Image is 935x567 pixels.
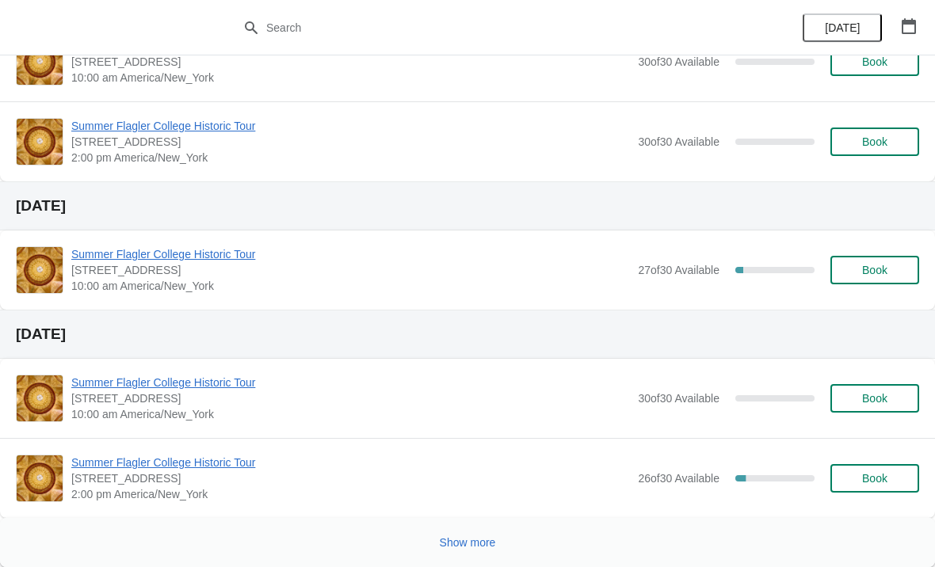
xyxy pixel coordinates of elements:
[862,55,887,68] span: Book
[71,470,630,486] span: [STREET_ADDRESS]
[862,264,887,276] span: Book
[71,118,630,134] span: Summer Flagler College Historic Tour
[71,262,630,278] span: [STREET_ADDRESS]
[638,392,719,405] span: 30 of 30 Available
[71,54,630,70] span: [STREET_ADDRESS]
[17,455,63,501] img: Summer Flagler College Historic Tour | 74 King Street, St. Augustine, FL, USA | 2:00 pm America/N...
[638,264,719,276] span: 27 of 30 Available
[16,326,919,342] h2: [DATE]
[71,390,630,406] span: [STREET_ADDRESS]
[17,119,63,165] img: Summer Flagler College Historic Tour | 74 King Street, St. Augustine, FL, USA | 2:00 pm America/N...
[71,455,630,470] span: Summer Flagler College Historic Tour
[803,13,882,42] button: [DATE]
[71,246,630,262] span: Summer Flagler College Historic Tour
[830,48,919,76] button: Book
[433,528,502,557] button: Show more
[638,135,719,148] span: 30 of 30 Available
[830,127,919,156] button: Book
[16,198,919,214] h2: [DATE]
[440,536,496,549] span: Show more
[825,21,860,34] span: [DATE]
[71,70,630,86] span: 10:00 am America/New_York
[71,150,630,166] span: 2:00 pm America/New_York
[71,134,630,150] span: [STREET_ADDRESS]
[71,278,630,294] span: 10:00 am America/New_York
[862,392,887,405] span: Book
[830,256,919,284] button: Book
[638,472,719,485] span: 26 of 30 Available
[830,384,919,413] button: Book
[265,13,701,42] input: Search
[17,375,63,421] img: Summer Flagler College Historic Tour | 74 King Street, St. Augustine, FL, USA | 10:00 am America/...
[862,135,887,148] span: Book
[830,464,919,493] button: Book
[17,39,63,85] img: Summer Flagler College Historic Tour | 74 King Street, St. Augustine, FL, USA | 10:00 am America/...
[71,406,630,422] span: 10:00 am America/New_York
[17,247,63,293] img: Summer Flagler College Historic Tour | 74 King Street, St. Augustine, FL, USA | 10:00 am America/...
[71,375,630,390] span: Summer Flagler College Historic Tour
[862,472,887,485] span: Book
[638,55,719,68] span: 30 of 30 Available
[71,486,630,502] span: 2:00 pm America/New_York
